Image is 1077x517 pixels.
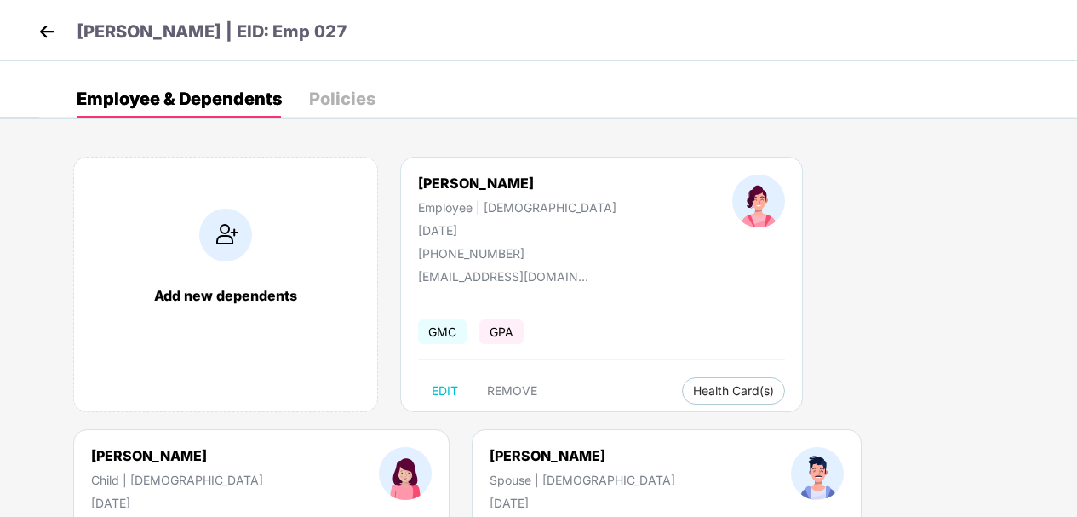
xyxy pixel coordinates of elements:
[418,200,616,215] div: Employee | [DEMOGRAPHIC_DATA]
[91,287,360,304] div: Add new dependents
[34,19,60,44] img: back
[91,447,263,464] div: [PERSON_NAME]
[418,223,616,238] div: [DATE]
[490,496,675,510] div: [DATE]
[91,496,263,510] div: [DATE]
[432,384,458,398] span: EDIT
[682,377,785,405] button: Health Card(s)
[418,319,467,344] span: GMC
[418,269,588,284] div: [EMAIL_ADDRESS][DOMAIN_NAME]
[490,447,675,464] div: [PERSON_NAME]
[473,377,551,405] button: REMOVE
[91,473,263,487] div: Child | [DEMOGRAPHIC_DATA]
[379,447,432,500] img: profileImage
[418,246,616,261] div: [PHONE_NUMBER]
[693,387,774,395] span: Health Card(s)
[77,90,282,107] div: Employee & Dependents
[490,473,675,487] div: Spouse | [DEMOGRAPHIC_DATA]
[487,384,537,398] span: REMOVE
[418,377,472,405] button: EDIT
[77,19,347,45] p: [PERSON_NAME] | EID: Emp 027
[199,209,252,261] img: addIcon
[309,90,375,107] div: Policies
[732,175,785,227] img: profileImage
[791,447,844,500] img: profileImage
[418,175,616,192] div: [PERSON_NAME]
[479,319,524,344] span: GPA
